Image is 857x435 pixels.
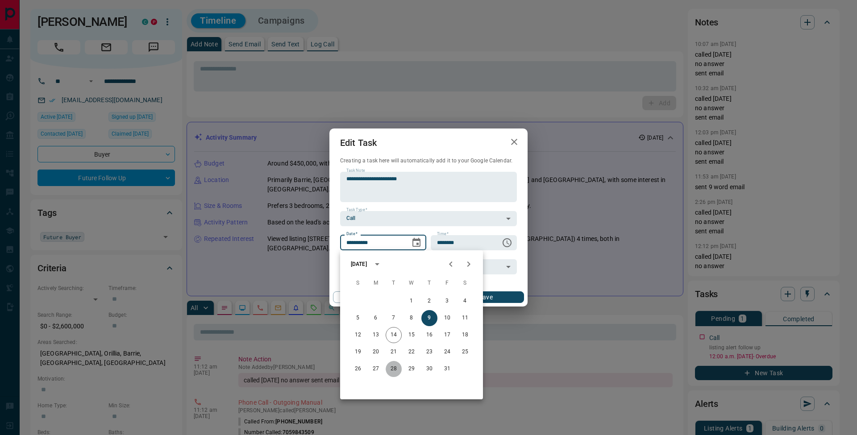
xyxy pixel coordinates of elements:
[350,361,366,377] button: 26
[439,310,455,326] button: 10
[448,291,524,303] button: Save
[421,344,437,360] button: 23
[421,361,437,377] button: 30
[386,344,402,360] button: 21
[404,274,420,292] span: Wednesday
[457,327,473,343] button: 18
[498,234,516,252] button: Choose time, selected time is 12:00 AM
[439,344,455,360] button: 24
[350,310,366,326] button: 5
[457,293,473,309] button: 4
[386,274,402,292] span: Tuesday
[340,157,517,165] p: Creating a task here will automatically add it to your Google Calendar.
[404,310,420,326] button: 8
[421,293,437,309] button: 2
[457,274,473,292] span: Saturday
[370,257,385,272] button: calendar view is open, switch to year view
[437,231,449,237] label: Time
[346,207,367,213] label: Task Type
[368,344,384,360] button: 20
[439,361,455,377] button: 31
[457,344,473,360] button: 25
[368,274,384,292] span: Monday
[408,234,425,252] button: Choose date, selected date is Oct 9, 2025
[404,327,420,343] button: 15
[439,274,455,292] span: Friday
[346,231,358,237] label: Date
[351,260,367,268] div: [DATE]
[457,310,473,326] button: 11
[368,327,384,343] button: 13
[439,327,455,343] button: 17
[340,211,517,226] div: Call
[386,361,402,377] button: 28
[439,293,455,309] button: 3
[333,291,409,303] button: Cancel
[460,255,478,273] button: Next month
[404,361,420,377] button: 29
[421,310,437,326] button: 9
[329,128,387,157] h2: Edit Task
[386,327,402,343] button: 14
[368,310,384,326] button: 6
[421,274,437,292] span: Thursday
[350,327,366,343] button: 12
[386,310,402,326] button: 7
[404,344,420,360] button: 22
[421,327,437,343] button: 16
[346,168,365,174] label: Task Note
[442,255,460,273] button: Previous month
[368,361,384,377] button: 27
[350,274,366,292] span: Sunday
[350,344,366,360] button: 19
[404,293,420,309] button: 1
